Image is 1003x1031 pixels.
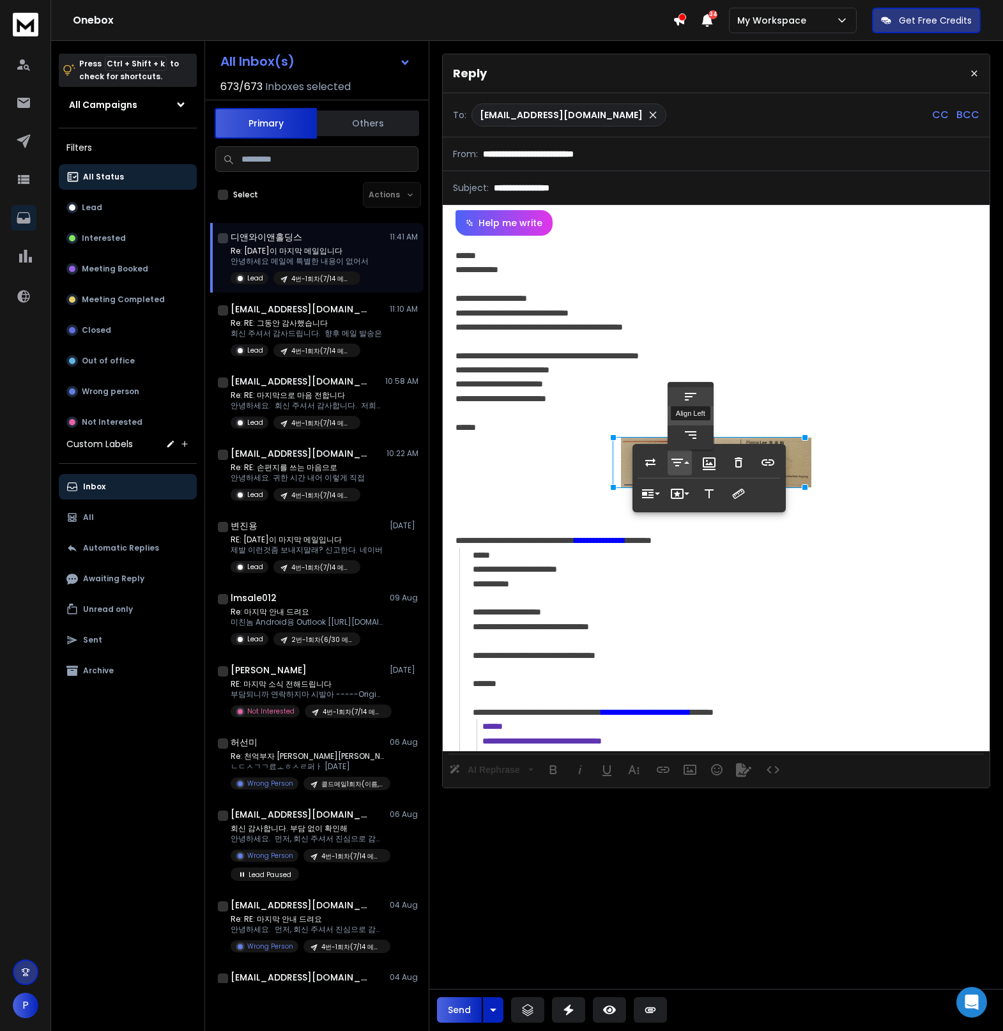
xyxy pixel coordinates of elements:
button: Code View [761,757,785,783]
p: Out of office [82,356,135,366]
button: Remove [726,450,751,475]
p: RE: 마지막 소식 전해드립니다 [231,679,384,689]
button: Get Free Credits [872,8,981,33]
p: Lead [82,202,102,213]
button: Emoticons [705,757,729,783]
h3: Custom Labels [66,438,133,450]
p: 11:41 AM [390,232,418,242]
p: [DATE] [390,521,418,531]
p: To: [453,109,466,121]
p: 부담되니까 연락하지마 시발아 -----Original Message----- [231,689,384,699]
p: Re: RE: 손편지를 쓰는 마음으로 [231,462,365,473]
p: Lead [247,418,263,427]
p: 4번-1회차(7/14 메일발송), 2회(7/25), 3회(8/4) [321,852,383,861]
h1: [EMAIL_ADDRESS][DOMAIN_NAME] [231,899,371,912]
button: Interested [59,225,197,251]
p: Get Free Credits [899,14,972,27]
p: Lead [247,346,263,355]
p: 안녕하세요. 먼저, 회신 주셔서 진심으로 감사합니다. 이렇게 [231,924,384,935]
button: Not Interested [59,409,197,435]
button: Italic (Ctrl+I) [568,757,592,783]
p: Unread only [83,604,133,615]
button: All Campaigns [59,92,197,118]
h3: Inboxes selected [265,79,351,95]
label: Select [233,190,258,200]
p: From: [453,148,478,160]
p: Re: RE: 마지막으로 마음 전합니다 [231,390,384,401]
p: Lead [247,562,263,572]
button: Signature [731,757,756,783]
p: Press to check for shortcuts. [79,57,179,83]
p: [DATE] [390,665,418,675]
button: Automatic Replies [59,535,197,561]
h1: [EMAIL_ADDRESS][DOMAIN_NAME] [231,808,371,821]
p: Re: 천억부자 [PERSON_NAME][PERSON_NAME]님, 은퇴 이후를 [231,751,384,761]
h1: [EMAIL_ADDRESS][DOMAIN_NAME] [231,971,371,984]
p: Interested [82,233,126,243]
p: Closed [82,325,111,335]
h1: lmsale012 [231,592,277,604]
button: Closed [59,317,197,343]
button: Sent [59,627,197,653]
p: Subject: [453,181,489,194]
div: Open Intercom Messenger [956,987,987,1018]
h1: 변진용 [231,519,257,532]
p: 제발 이런것좀 보내지말래? 신고한다. 네이버 [231,545,383,555]
p: Not Interested [82,417,142,427]
button: All Inbox(s) [210,49,421,74]
button: Out of office [59,348,197,374]
span: Ctrl + Shift + k [105,56,167,71]
p: 회신 주셔서 감사드립니다. 향후 메일 발송은 [231,328,382,339]
p: 회신 감사합니다. 부담 없이 확인해 [231,823,384,834]
button: P [13,993,38,1018]
p: 2번-1회차(6/30 메일발송), 2회(7/14), 3회(7/29) [291,635,353,645]
p: All [83,512,94,523]
button: Inbox [59,474,197,500]
p: Wrong Person [247,942,293,951]
p: Meeting Booked [82,264,148,274]
span: 673 / 673 [220,79,263,95]
p: Wrong person [82,386,139,397]
p: Awaiting Reply [83,574,144,584]
button: Alternative Text [697,481,721,507]
p: 04 Aug [390,972,418,982]
p: Wrong Person [247,851,293,860]
p: Re: RE: 마지막 안내 드려요 [231,914,384,924]
p: ㄴㄷㅅㄱㄱ료ㅗㅎㅅㄹ퍼ㅏ [DATE] [231,761,384,772]
h1: [EMAIL_ADDRESS][DOMAIN_NAME] [231,303,371,316]
p: 4번-1회차(7/14 메일발송), 2회(7/25), 3회(8/4) [323,707,384,717]
p: Not Interested [247,706,295,716]
h1: Onebox [73,13,673,28]
h1: [EMAIL_ADDRESS][DOMAIN_NAME] [231,375,371,388]
span: 34 [708,10,717,19]
p: CC [932,107,949,123]
p: Lead [247,490,263,500]
span: AI Rephrase [465,765,523,775]
p: RE: [DATE]이 마지막 메일입니다 [231,535,383,545]
p: 미친놈 Android용 Outlook [[URL][DOMAIN_NAME]] 다운로드 --------------------------------------------------... [231,617,384,627]
h1: All Campaigns [69,98,137,111]
h1: [PERSON_NAME] [231,664,307,676]
button: Display [638,481,662,507]
p: Reply [453,65,487,82]
p: Lead Paused [249,870,291,880]
p: Sent [83,635,102,645]
p: 4번-1회차(7/14 메일발송), 2회(7/25), 3회(8/4) [291,563,353,572]
h1: 디앤와이앤홀딩스 [231,231,302,243]
h3: Filters [59,139,197,157]
h1: All Inbox(s) [220,55,295,68]
p: 09 Aug [390,593,418,603]
button: Insert Link [756,450,780,475]
button: All Status [59,164,197,190]
button: Replace [638,450,662,475]
p: 4번-1회차(7/14 메일발송), 2회(7/25), 3회(8/4) [291,274,353,284]
p: 4번-1회차(7/14 메일발송), 2회(7/25), [291,491,353,500]
p: 안녕하세요 메일에 특별한 내용이 없어서 [231,256,369,266]
p: BCC [956,107,979,123]
button: Style [668,481,692,507]
img: logo [13,13,38,36]
p: Meeting Completed [82,294,165,305]
button: Archive [59,658,197,684]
